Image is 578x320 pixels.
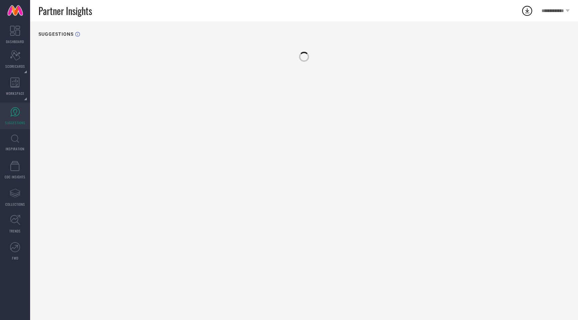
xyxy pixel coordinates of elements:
[5,174,25,179] span: CDC INSIGHTS
[5,120,25,125] span: SUGGESTIONS
[6,146,24,151] span: INSPIRATION
[38,4,92,18] span: Partner Insights
[9,228,21,233] span: TRENDS
[5,64,25,69] span: SCORECARDS
[521,5,533,17] div: Open download list
[5,202,25,207] span: COLLECTIONS
[12,256,18,261] span: FWD
[6,91,24,96] span: WORKSPACE
[38,31,74,37] h1: SUGGESTIONS
[6,39,24,44] span: DASHBOARD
